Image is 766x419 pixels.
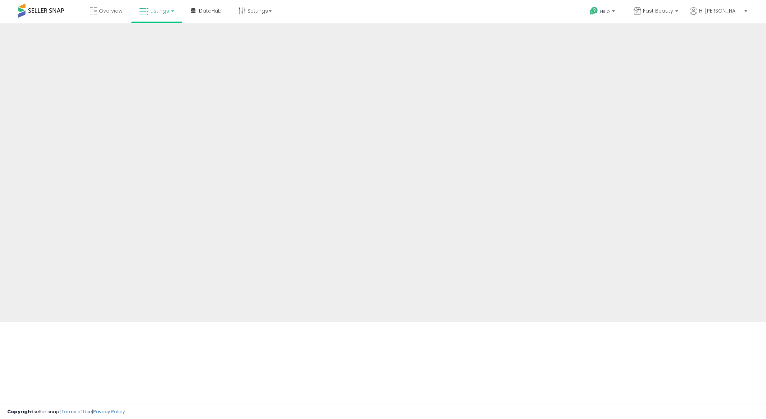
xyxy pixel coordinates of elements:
[584,1,622,23] a: Help
[600,8,610,14] span: Help
[199,7,222,14] span: DataHub
[150,7,169,14] span: Listings
[643,7,673,14] span: Fast Beauty
[690,7,747,23] a: Hi [PERSON_NAME]
[99,7,122,14] span: Overview
[699,7,742,14] span: Hi [PERSON_NAME]
[589,6,598,15] i: Get Help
